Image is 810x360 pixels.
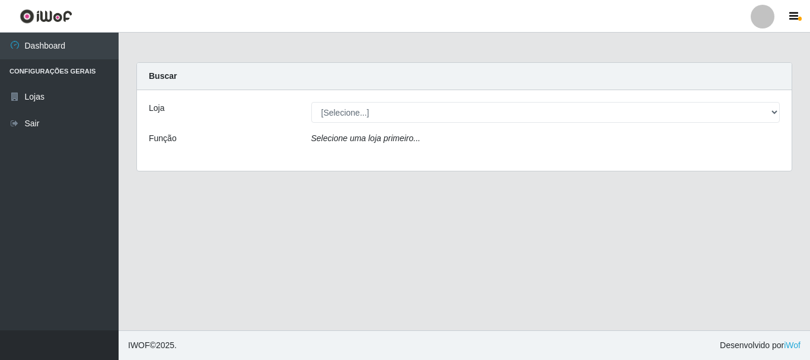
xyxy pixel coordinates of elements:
a: iWof [784,340,801,350]
span: Desenvolvido por [720,339,801,352]
i: Selecione uma loja primeiro... [311,133,420,143]
label: Função [149,132,177,145]
span: IWOF [128,340,150,350]
span: © 2025 . [128,339,177,352]
strong: Buscar [149,71,177,81]
img: CoreUI Logo [20,9,72,24]
label: Loja [149,102,164,114]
